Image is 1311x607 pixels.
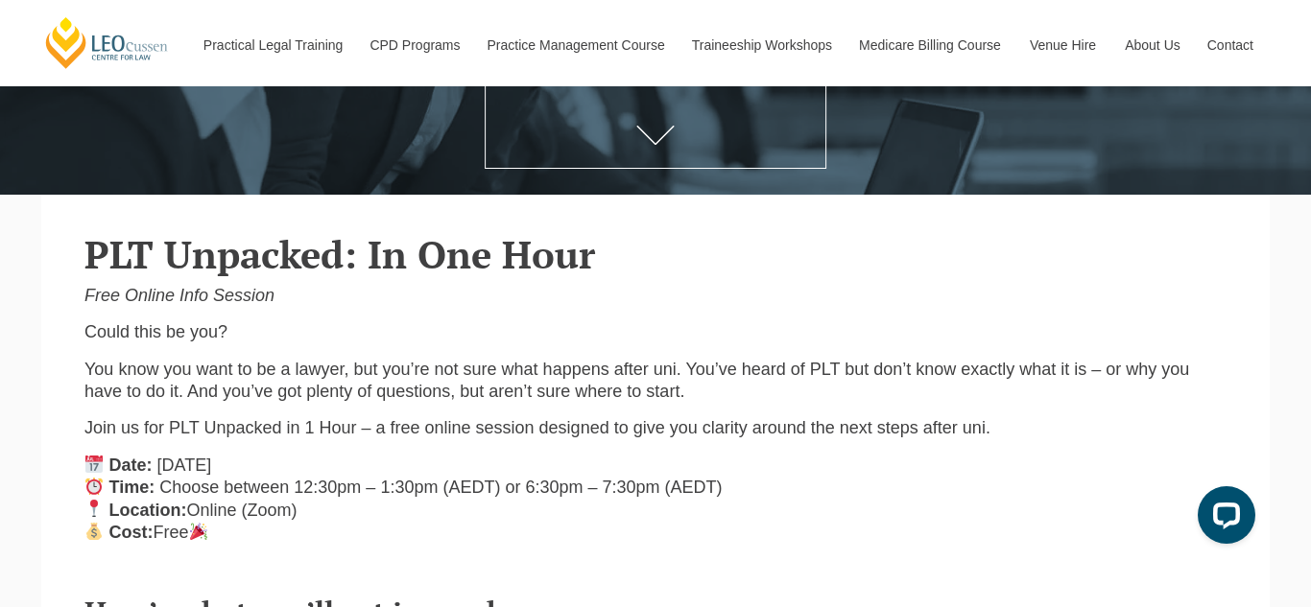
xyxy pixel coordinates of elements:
strong: Date: [109,455,153,475]
p: Online (Zoom) Free [84,455,1227,545]
img: 📅 [85,455,103,473]
a: Medicare Billing Course [845,4,1015,86]
strong: Time: [109,478,155,497]
p: Join us for PLT Unpacked in 1 Hour – a free online session designed to give you clarity around th... [84,417,1227,439]
img: 💰 [85,523,103,540]
a: Practical Legal Training [189,4,356,86]
a: CPD Programs [355,4,472,86]
strong: Cost: [109,523,154,542]
img: 📍 [85,500,103,517]
a: [PERSON_NAME] Centre for Law [43,15,171,70]
a: Traineeship Workshops [678,4,845,86]
a: Contact [1193,4,1268,86]
img: 🎉 [190,523,207,540]
a: Practice Management Course [473,4,678,86]
iframe: LiveChat chat widget [1182,479,1263,559]
p: You know you want to be a lawyer, but you’re not sure what happens after uni. You’ve heard of PLT... [84,359,1227,404]
p: Could this be you? [84,321,1227,343]
a: Venue Hire [1015,4,1110,86]
i: Free Online Info Session [84,286,274,305]
strong: Location: [109,501,187,520]
img: ⏰ [85,478,103,495]
span: Choose between 12:30pm – 1:30pm (AEDT) or 6:30pm – 7:30pm (AEDT) [159,478,722,497]
span: [DATE] [157,455,212,475]
strong: PLT Unpacked: In One Hour [84,228,595,279]
a: About Us [1110,4,1193,86]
